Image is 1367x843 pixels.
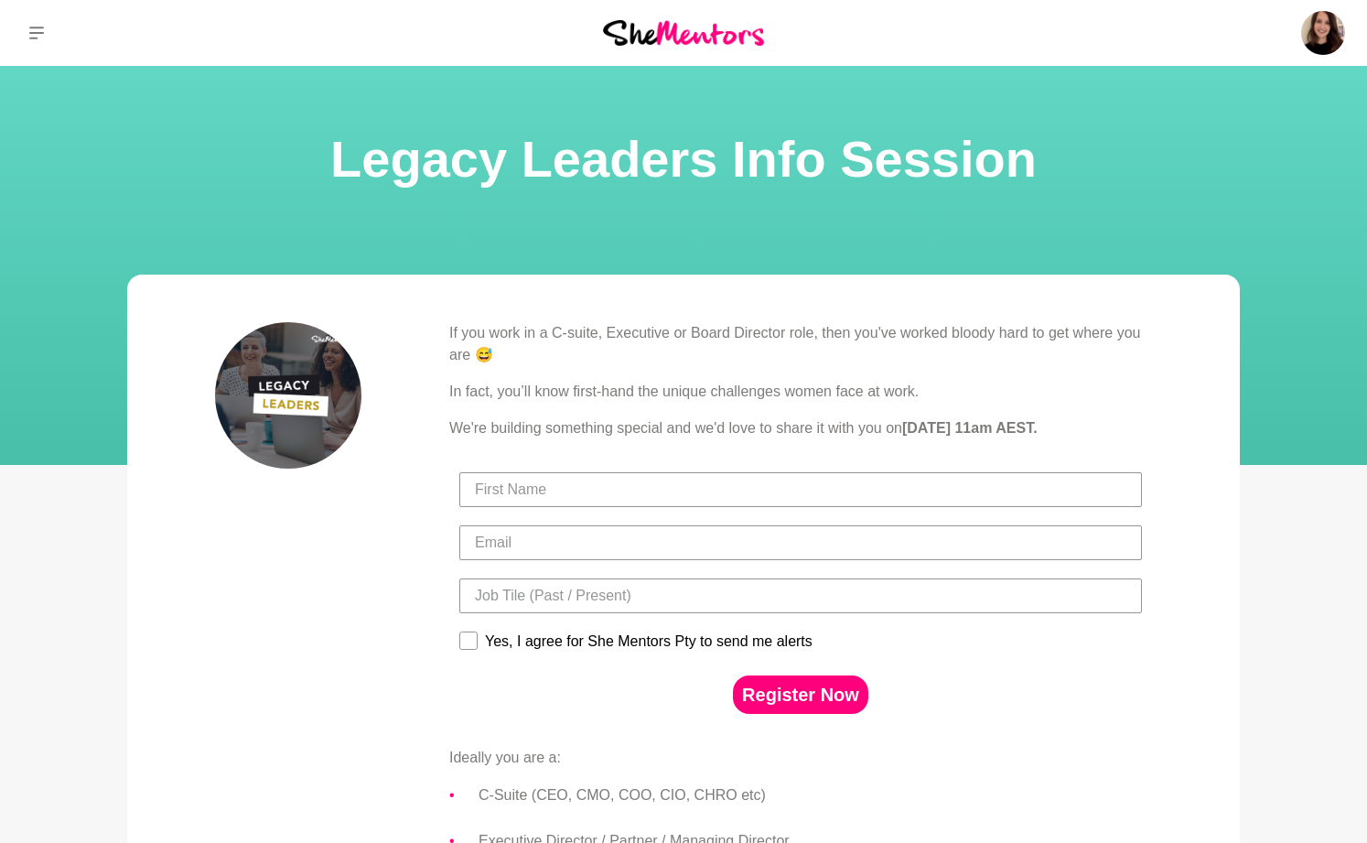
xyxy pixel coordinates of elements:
strong: [DATE] 11am AEST. [902,420,1038,436]
img: She Mentors Logo [603,20,764,45]
li: C-Suite (CEO, CMO, COO, CIO, CHRO etc) [479,784,1152,807]
button: Register Now [733,675,868,714]
img: Ali Adey [1301,11,1345,55]
p: In fact, you’ll know first-hand the unique challenges women face at work. [449,381,1152,403]
h1: Legacy Leaders Info Session [22,124,1345,194]
p: We're building something special and we'd love to share it with you on [449,417,1152,439]
input: Job Tile (Past / Present) [459,578,1142,613]
div: Yes, I agree for She Mentors Pty to send me alerts [485,633,813,650]
input: Email [459,525,1142,560]
input: First Name [459,472,1142,507]
p: Ideally you are a: [449,747,1152,769]
p: If you work in a C-suite, Executive or Board Director role, then you've worked bloody hard to get... [449,322,1152,366]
